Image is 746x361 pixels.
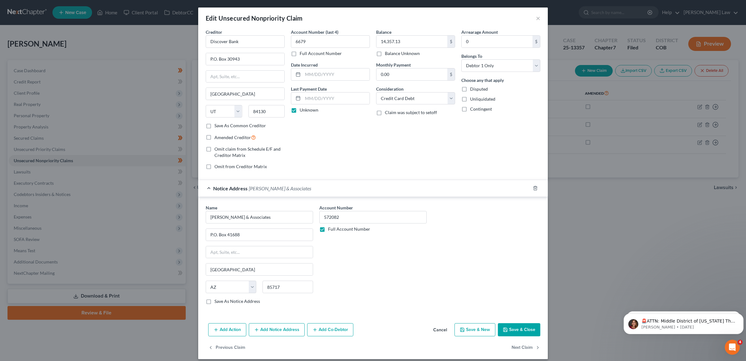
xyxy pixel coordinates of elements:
[470,96,495,102] span: Unliquidated
[206,211,313,223] input: Search by name...
[300,107,318,113] label: Unknown
[291,62,318,68] label: Date Incurred
[461,53,482,59] span: Belongs To
[206,53,284,65] input: Enter address...
[454,323,495,336] button: Save & New
[447,68,455,80] div: $
[319,204,353,211] label: Account Number
[206,29,222,35] span: Creditor
[376,68,447,80] input: 0.00
[328,226,370,232] label: Full Account Number
[376,62,411,68] label: Monthly Payment
[303,93,370,104] input: MM/DD/YYYY
[470,106,492,112] span: Contingent
[291,35,370,48] input: XXXX
[206,71,284,83] input: Apt, Suite, etc...
[462,36,533,48] input: 0.00
[428,324,452,336] button: Cancel
[385,110,437,115] span: Claim was subject to setoff
[206,35,285,48] input: Search creditor by name...
[214,298,260,304] label: Save As Notice Address
[536,14,540,22] button: ×
[621,300,746,344] iframe: Intercom notifications message
[470,86,488,92] span: Disputed
[248,105,285,118] input: Enter zip...
[385,50,420,57] label: Balance Unknown
[461,77,504,83] label: Choose any that apply
[206,246,313,258] input: Apt, Suite, etc...
[303,68,370,80] input: MM/DD/YYYY
[208,341,245,354] button: Previous Claim
[214,135,251,140] span: Amended Creditor
[447,36,455,48] div: $
[213,185,248,191] span: Notice Address
[300,50,342,57] label: Full Account Number
[291,86,327,92] label: Last Payment Date
[208,323,246,336] button: Add Action
[206,88,284,100] input: Enter city...
[738,340,743,345] span: 4
[263,281,313,293] input: Enter zip..
[376,36,447,48] input: 0.00
[533,36,540,48] div: $
[319,211,427,223] input: --
[498,323,540,336] button: Save & Close
[214,164,267,169] span: Omit from Creditor Matrix
[206,14,303,23] div: Edit Unsecured Nonpriority Claim
[307,323,353,336] button: Add Co-Debtor
[249,323,305,336] button: Add Notice Address
[214,123,266,129] label: Save As Common Creditor
[206,205,217,210] span: Name
[512,341,540,354] button: Next Claim
[725,340,740,355] iframe: Intercom live chat
[376,86,404,92] label: Consideration
[249,185,311,191] span: [PERSON_NAME] & Associates
[206,229,313,241] input: Enter address...
[291,29,338,35] label: Account Number (last 4)
[376,29,391,35] label: Balance
[206,263,313,275] input: Enter city...
[214,146,281,158] span: Omit claim from Schedule E/F and Creditor Matrix
[461,29,498,35] label: Arrearage Amount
